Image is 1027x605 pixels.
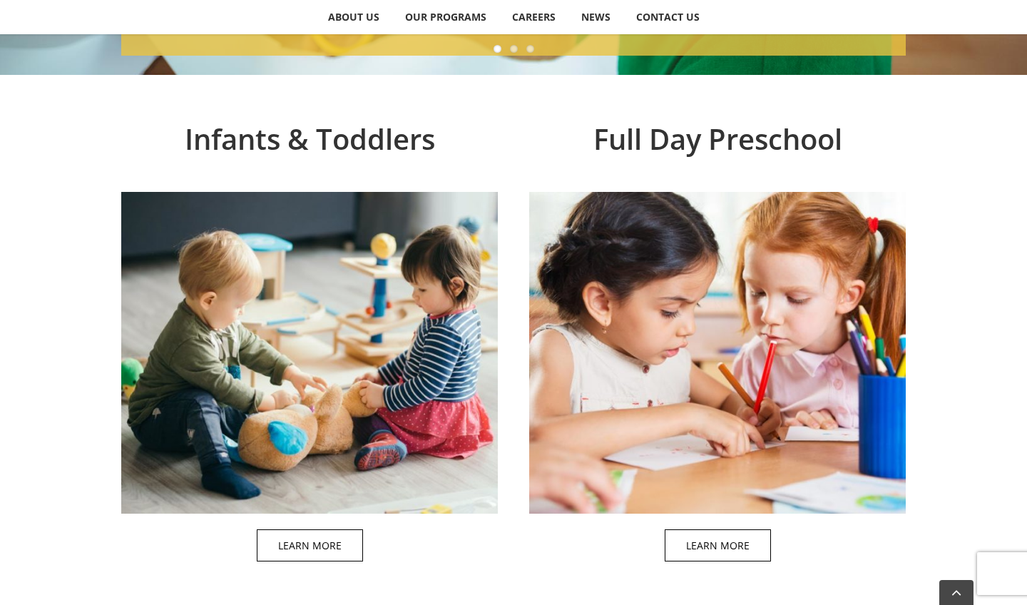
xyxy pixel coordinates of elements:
a: CAREERS [499,3,568,31]
a: OUR PROGRAMS [392,3,499,31]
span: NEWS [581,12,610,22]
a: NEWS [568,3,623,31]
a: 3 [526,45,534,53]
span: CONTACT US [636,12,700,22]
a: CONTACT US [623,3,712,31]
span: OUR PROGRAMS [405,12,486,22]
a: 2 [510,45,518,53]
a: ABOUT US [315,3,392,31]
span: CAREERS [512,12,556,22]
a: 1 [494,45,501,53]
span: ABOUT US [328,12,379,22]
